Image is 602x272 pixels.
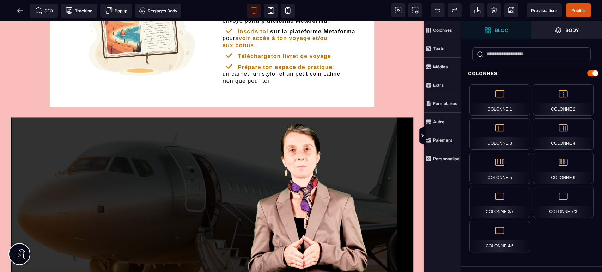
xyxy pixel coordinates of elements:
span: Ouvrir les calques [531,21,602,39]
strong: Colonnes [433,27,452,33]
div: Colonne 5 [469,153,530,184]
strong: Autre [433,119,444,124]
span: Capture d'écran [408,3,422,17]
span: Rétablir [448,3,462,17]
div: Colonne 4/5 [469,221,530,252]
span: Métadata SEO [30,4,58,18]
span: Enregistrer [504,3,518,17]
span: Tracking [66,7,92,14]
span: SEO [35,7,53,14]
strong: Extra [433,82,444,88]
span: Enregistrer le contenu [566,3,591,17]
b: sur la plateforme Metaforma [270,7,355,13]
div: Colonnes [461,67,602,80]
strong: Formulaires [433,101,457,106]
text: . [236,30,335,40]
span: Colonnes [424,21,461,39]
text: pour . [223,6,355,29]
span: Popup [105,7,127,14]
text: : un carnet, un stylo, et un petit coin calme rien que pour toi. [223,41,340,64]
span: Médias [424,58,461,76]
span: Prévisualiser [531,8,557,13]
span: Réglages Body [139,7,177,14]
span: Code de suivi [61,4,97,18]
span: Ouvrir les blocs [461,21,531,39]
strong: Body [565,27,579,33]
strong: Médias [433,64,448,69]
span: Extra [424,76,461,94]
span: Formulaires [424,94,461,113]
strong: Bloc [495,27,508,33]
span: Voir les composants [391,3,405,17]
span: Importer [470,3,484,17]
span: Voir bureau [247,4,261,18]
div: Colonne 7/3 [533,187,594,218]
div: Colonne 1 [469,84,530,116]
span: Texte [424,39,461,58]
span: Voir tablette [264,4,278,18]
span: Favicon [135,4,181,18]
span: Afficher les vues [461,125,468,147]
strong: Personnalisé [433,156,460,161]
span: Nettoyage [487,3,501,17]
span: Voir mobile [281,4,295,18]
span: Défaire [431,3,445,17]
div: Colonne 2 [533,84,594,116]
span: Paiement [424,131,461,149]
span: Publier [571,8,585,13]
span: Personnalisé [424,149,461,168]
strong: Paiement [433,137,452,143]
span: Autre [424,113,461,131]
div: Colonne 3 [469,118,530,150]
span: Créer une alerte modale [100,4,132,18]
span: Retour [13,4,27,18]
div: Colonne 6 [533,153,594,184]
div: Colonne 4 [533,118,594,150]
strong: Texte [433,46,444,51]
div: Colonne 3/7 [469,187,530,218]
span: Aperçu [527,3,562,17]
